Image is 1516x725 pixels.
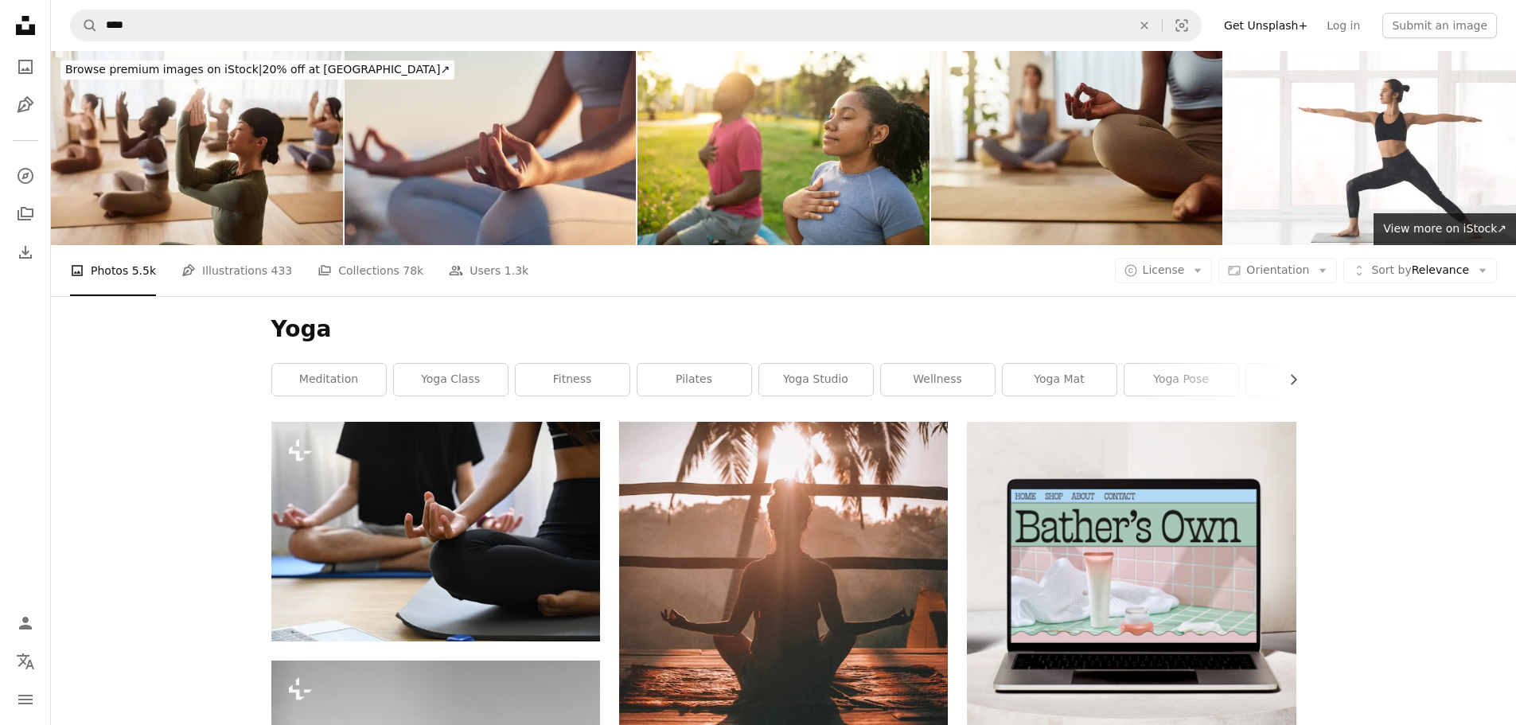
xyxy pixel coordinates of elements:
[271,524,600,539] a: Peaceful young couple practicing yoga in lotus pose in living room.
[1143,263,1185,276] span: License
[1374,213,1516,245] a: View more on iStock↗
[345,51,637,245] img: Woman, hands or lotus pose meditation on sunset beach, ocean or sea in mental health, mind traini...
[1124,364,1238,396] a: yoga pose
[1163,10,1201,41] button: Visual search
[1382,13,1497,38] button: Submit an image
[71,10,98,41] button: Search Unsplash
[1371,263,1411,276] span: Sort by
[1317,13,1370,38] a: Log in
[403,262,423,279] span: 78k
[1343,258,1497,283] button: Sort byRelevance
[271,315,1296,344] h1: Yoga
[1224,51,1516,245] img: Young Woman Practicing Warrior Pose in Bright Indoor Studio During Yoga Session
[1003,364,1117,396] a: yoga mat
[1246,364,1360,396] a: gym
[10,607,41,639] a: Log in / Sign up
[10,684,41,715] button: Menu
[881,364,995,396] a: wellness
[65,63,450,76] span: 20% off at [GEOGRAPHIC_DATA] ↗
[449,245,528,296] a: Users 1.3k
[759,364,873,396] a: yoga studio
[1127,10,1162,41] button: Clear
[1371,263,1469,279] span: Relevance
[271,422,600,641] img: Peaceful young couple practicing yoga in lotus pose in living room.
[394,364,508,396] a: yoga class
[1214,13,1317,38] a: Get Unsplash+
[1246,263,1309,276] span: Orientation
[1383,222,1506,235] span: View more on iStock ↗
[10,236,41,268] a: Download History
[10,198,41,230] a: Collections
[505,262,528,279] span: 1.3k
[10,51,41,83] a: Photos
[272,364,386,396] a: meditation
[51,51,343,245] img: Japanese woman exercising Yoga on a class in a health club.
[271,262,293,279] span: 433
[516,364,629,396] a: fitness
[318,245,423,296] a: Collections 78k
[65,63,262,76] span: Browse premium images on iStock |
[1218,258,1337,283] button: Orientation
[1115,258,1213,283] button: License
[619,606,948,620] a: woman doing yoga meditation on brown parquet flooring
[637,364,751,396] a: pilates
[637,51,929,245] img: Young couple practicing yoga in a summer park, doing breathing exercise
[1279,364,1296,396] button: scroll list to the right
[51,51,464,89] a: Browse premium images on iStock|20% off at [GEOGRAPHIC_DATA]↗
[181,245,292,296] a: Illustrations 433
[70,10,1202,41] form: Find visuals sitewide
[931,51,1223,245] img: Unrecognizable black woman meditating in Lotus position at Yoga studio.
[10,160,41,192] a: Explore
[10,89,41,121] a: Illustrations
[10,645,41,677] button: Language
